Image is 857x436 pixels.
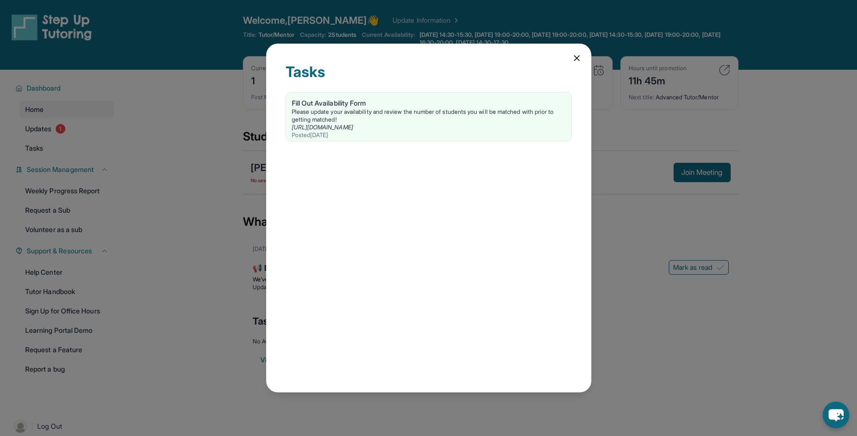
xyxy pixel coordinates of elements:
[823,402,849,428] button: chat-button
[292,131,566,139] div: Posted [DATE]
[286,93,571,141] a: Fill Out Availability FormPlease update your availability and review the number of students you w...
[286,63,572,92] div: Tasks
[292,98,566,108] div: Fill Out Availability Form
[292,108,566,124] div: Please update your availability and review the number of students you will be matched with prior ...
[292,124,353,131] a: [URL][DOMAIN_NAME]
